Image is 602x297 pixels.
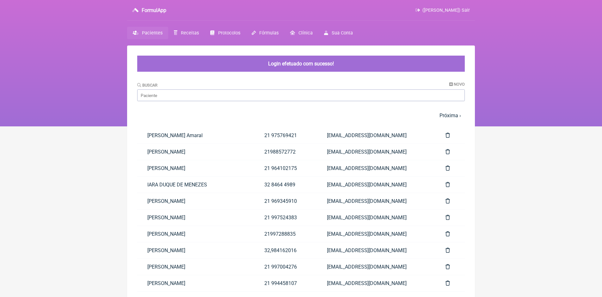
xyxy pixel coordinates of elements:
[142,7,166,13] h3: FormulApp
[317,275,435,291] a: [EMAIL_ADDRESS][DOMAIN_NAME]
[142,30,163,36] span: Pacientes
[137,160,254,176] a: [PERSON_NAME]
[137,226,254,242] a: [PERSON_NAME]
[137,144,254,160] a: [PERSON_NAME]
[137,193,254,209] a: [PERSON_NAME]
[449,82,465,87] a: Novo
[137,242,254,258] a: [PERSON_NAME]
[254,209,317,226] a: 21 997524383
[332,30,353,36] span: Sua Conta
[137,56,465,72] div: Login efetuado com sucesso!
[317,242,435,258] a: [EMAIL_ADDRESS][DOMAIN_NAME]
[137,259,254,275] a: [PERSON_NAME]
[415,8,470,13] a: ([PERSON_NAME]) Sair
[317,160,435,176] a: [EMAIL_ADDRESS][DOMAIN_NAME]
[181,30,199,36] span: Receitas
[246,27,284,39] a: Fórmulas
[317,144,435,160] a: [EMAIL_ADDRESS][DOMAIN_NAME]
[318,27,359,39] a: Sua Conta
[422,8,470,13] span: ([PERSON_NAME]) Sair
[284,27,318,39] a: Clínica
[317,226,435,242] a: [EMAIL_ADDRESS][DOMAIN_NAME]
[454,82,465,87] span: Novo
[254,144,317,160] a: 21988572772
[205,27,246,39] a: Protocolos
[218,30,240,36] span: Protocolos
[254,193,317,209] a: 21 969345910
[137,83,157,88] label: Buscar
[317,177,435,193] a: [EMAIL_ADDRESS][DOMAIN_NAME]
[254,177,317,193] a: 32 8464 4989
[317,193,435,209] a: [EMAIL_ADDRESS][DOMAIN_NAME]
[137,177,254,193] a: IARA DUQUE DE MENEZES
[254,226,317,242] a: 21997288835
[259,30,279,36] span: Fórmulas
[254,160,317,176] a: 21 964102175
[168,27,205,39] a: Receitas
[254,242,317,258] a: 32,984162016
[317,209,435,226] a: [EMAIL_ADDRESS][DOMAIN_NAME]
[439,112,461,118] a: Próxima ›
[254,127,317,143] a: 21 975769421
[127,27,168,39] a: Pacientes
[317,127,435,143] a: [EMAIL_ADDRESS][DOMAIN_NAME]
[137,89,465,101] input: Paciente
[298,30,313,36] span: Clínica
[137,209,254,226] a: [PERSON_NAME]
[317,259,435,275] a: [EMAIL_ADDRESS][DOMAIN_NAME]
[137,109,465,122] nav: pager
[137,127,254,143] a: [PERSON_NAME] Amaral
[254,275,317,291] a: 21 994458107
[254,259,317,275] a: 21 997004276
[137,275,254,291] a: [PERSON_NAME]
